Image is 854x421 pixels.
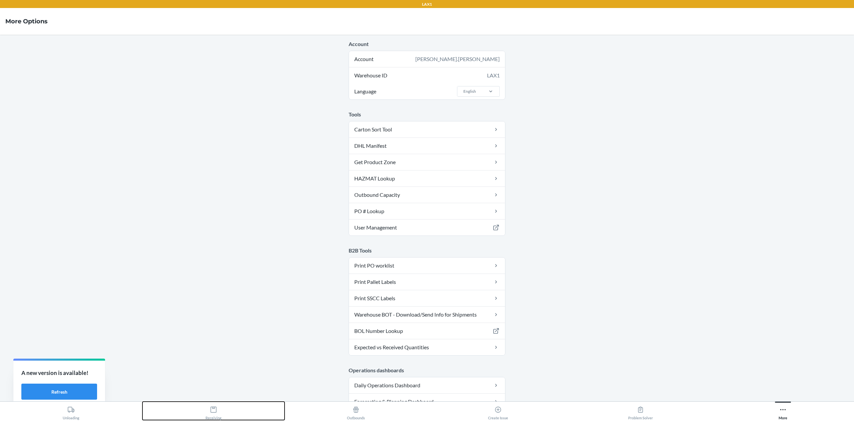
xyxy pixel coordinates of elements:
[5,17,48,26] h4: More Options
[349,51,505,67] div: Account
[779,403,787,420] div: More
[349,366,505,374] p: Operations dashboards
[142,402,285,420] button: Receiving
[349,121,505,137] a: Carton Sort Tool
[349,323,505,339] a: BOL Number Lookup
[427,402,569,420] button: Create Issue
[349,394,505,410] a: Forecasting & Planning Dashboard
[349,274,505,290] a: Print Pallet Labels
[349,290,505,306] a: Print SSCC Labels
[569,402,712,420] button: Problem Solver
[349,203,505,219] a: PO # Lookup
[349,187,505,203] a: Outbound Capacity
[415,55,500,63] div: [PERSON_NAME].[PERSON_NAME]
[349,67,505,83] div: Warehouse ID
[628,403,653,420] div: Problem Solver
[349,138,505,154] a: DHL Manifest
[349,110,505,118] p: Tools
[285,402,427,420] button: Outbounds
[487,71,500,79] div: LAX1
[21,369,97,377] p: A new version is available!
[349,170,505,186] a: HAZMAT Lookup
[488,403,508,420] div: Create Issue
[463,88,476,94] div: English
[349,154,505,170] a: Get Product Zone
[349,307,505,323] a: Warehouse BOT - Download/Send Info for Shipments
[349,258,505,274] a: Print PO worklist
[712,402,854,420] button: More
[349,339,505,355] a: Expected vs Received Quantities
[21,384,97,400] button: Refresh
[422,1,432,7] p: LAX1
[349,40,505,48] p: Account
[349,220,505,236] a: User Management
[349,247,505,255] p: B2B Tools
[349,377,505,393] a: Daily Operations Dashboard
[205,403,222,420] div: Receiving
[63,403,79,420] div: Unloading
[347,403,365,420] div: Outbounds
[353,83,377,99] span: Language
